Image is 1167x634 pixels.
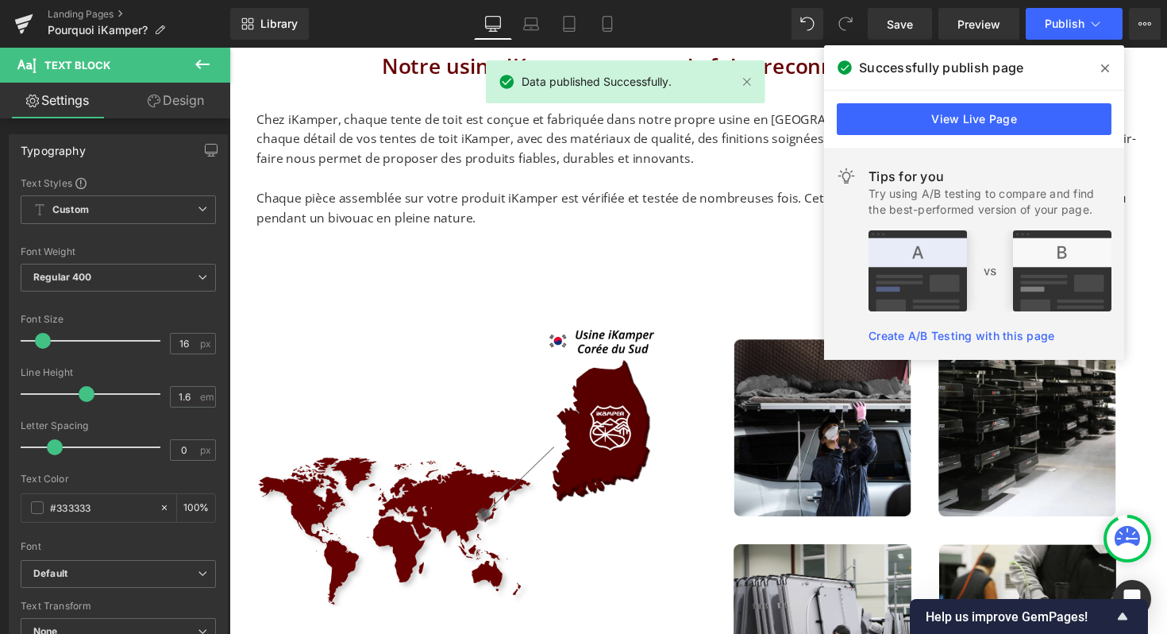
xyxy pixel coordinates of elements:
div: Letter Spacing [21,420,216,431]
a: Laptop [512,8,550,40]
div: Font Size [21,314,216,325]
button: Redo [830,8,861,40]
span: Library [260,17,298,31]
div: Tips for you [869,167,1111,186]
b: Regular 400 [33,271,92,283]
input: Color [50,499,152,516]
div: Typography [21,135,86,157]
b: Custom [52,203,89,217]
a: View Live Page [837,103,1111,135]
a: Landing Pages [48,8,230,21]
span: Pourquoi iKamper? [48,24,148,37]
a: New Library [230,8,309,40]
div: Text Transform [21,601,216,612]
div: Font Weight [21,246,216,257]
span: Preview [957,16,1000,33]
a: Preview [938,8,1019,40]
span: px [200,445,214,455]
div: Text Color [21,474,216,485]
h2: Notre usine iKamper : un savoir-faire reconnu à l’international [28,3,933,36]
button: More [1129,8,1161,40]
span: Save [887,16,913,33]
button: Undo [791,8,823,40]
p: Chaque pièce assemblée sur votre produit iKamper est vérifiée et testée de nombreuses fois. Cette... [28,145,933,185]
a: Tablet [550,8,588,40]
a: Mobile [588,8,626,40]
span: Text Block [44,59,110,72]
button: Publish [1026,8,1123,40]
div: Line Height [21,367,216,378]
div: % [177,494,215,522]
span: Data published Successfully. [522,73,672,91]
img: light.svg [837,167,856,186]
a: Create A/B Testing with this page [869,329,1054,342]
span: em [200,392,214,402]
button: Show survey - Help us improve GemPages! [926,607,1132,626]
span: Successfully publish page [859,58,1023,77]
div: Text Styles [21,176,216,189]
span: Help us improve GemPages! [926,609,1113,624]
a: Design [118,83,233,118]
i: Default [33,567,67,581]
div: Try using A/B testing to compare and find the best-performed version of your page. [869,186,1111,218]
span: Publish [1045,17,1084,30]
p: Chez iKamper, chaque tente de toit est conçue et fabriquée dans notre propre usine en [GEOGRAPHIC... [28,64,933,125]
div: Font [21,541,216,552]
span: px [200,338,214,349]
a: Desktop [474,8,512,40]
div: Open Intercom Messenger [1113,580,1151,618]
img: tip.png [869,230,1111,311]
